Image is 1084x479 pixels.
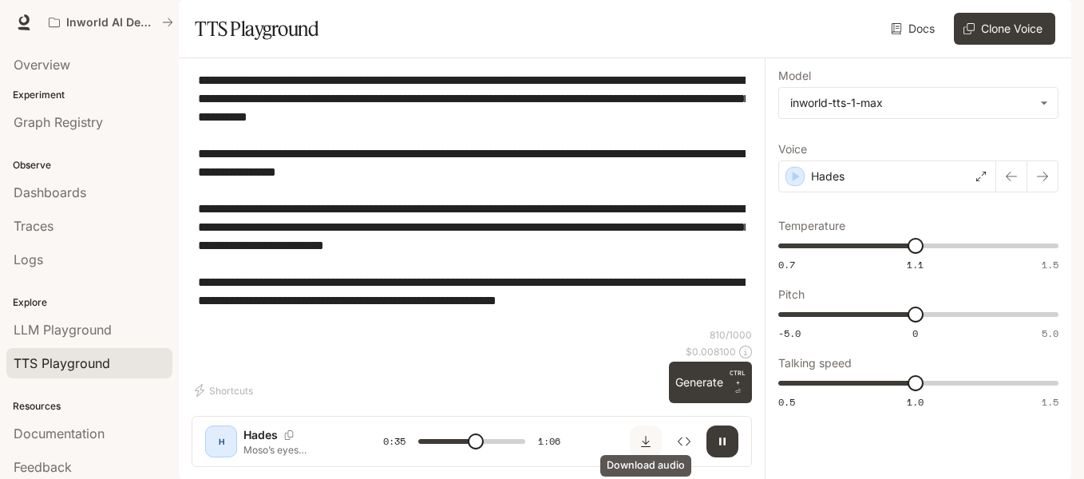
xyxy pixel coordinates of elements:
[600,455,691,477] div: Download audio
[668,426,700,457] button: Inspect
[907,395,924,409] span: 1.0
[192,378,259,403] button: Shortcuts
[778,358,852,369] p: Talking speed
[66,16,156,30] p: Inworld AI Demos
[778,395,795,409] span: 0.5
[195,13,318,45] h1: TTS Playground
[243,427,278,443] p: Hades
[778,258,795,271] span: 0.7
[42,6,180,38] button: All workspaces
[811,168,845,184] p: Hades
[778,289,805,300] p: Pitch
[630,426,662,457] button: Download audio
[888,13,941,45] a: Docs
[730,368,746,397] p: ⏎
[1042,327,1058,340] span: 5.0
[669,362,752,403] button: GenerateCTRL +⏎
[278,430,300,440] button: Copy Voice ID
[778,327,801,340] span: -5.0
[778,70,811,81] p: Model
[779,88,1058,118] div: inworld-tts-1-max
[208,429,234,454] div: H
[790,95,1032,111] div: inworld-tts-1-max
[538,433,560,449] span: 1:06
[912,327,918,340] span: 0
[1042,395,1058,409] span: 1.5
[907,258,924,271] span: 1.1
[1042,258,1058,271] span: 1.5
[778,144,807,155] p: Voice
[243,443,345,457] p: Moso’s eyes narrowed. “I see you’ve arrived,” he said, voice even, masking tension. [PERSON_NAME]...
[730,368,746,387] p: CTRL +
[778,220,845,232] p: Temperature
[954,13,1055,45] button: Clone Voice
[383,433,406,449] span: 0:35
